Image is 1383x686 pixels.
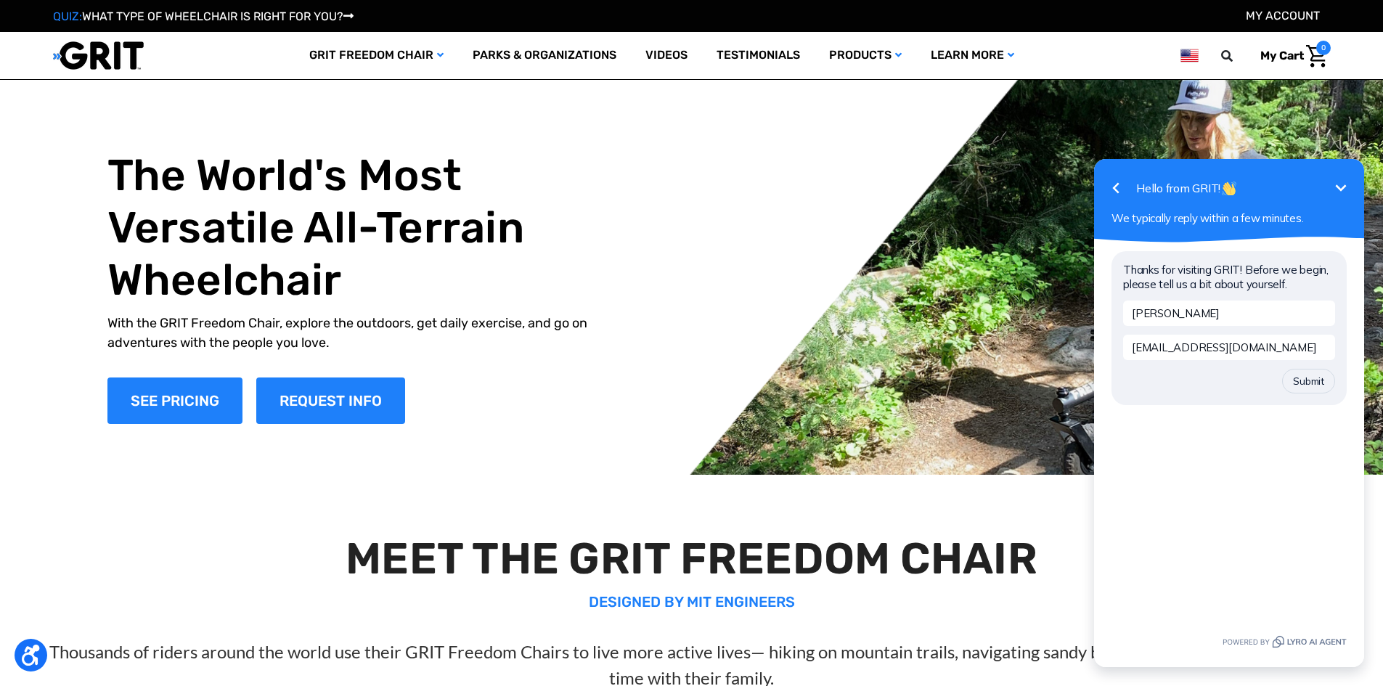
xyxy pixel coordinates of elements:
[1246,9,1320,23] a: Account
[1228,41,1249,71] input: Search
[1075,144,1383,686] iframe: Tidio Chat
[107,150,620,306] h1: The World's Most Versatile All-Terrain Wheelchair
[1260,49,1304,62] span: My Cart
[631,32,702,79] a: Videos
[1249,41,1331,71] a: Cart with 0 items
[1316,41,1331,55] span: 0
[702,32,815,79] a: Testimonials
[916,32,1029,79] a: Learn More
[107,314,620,353] p: With the GRIT Freedom Chair, explore the outdoors, get daily exercise, and go on adventures with ...
[35,533,1349,585] h2: MEET THE GRIT FREEDOM CHAIR
[107,377,242,424] a: Shop Now
[458,32,631,79] a: Parks & Organizations
[815,32,916,79] a: Products
[53,9,354,23] a: QUIZ:WHAT TYPE OF WHEELCHAIR IS RIGHT FOR YOU?
[295,32,458,79] a: GRIT Freedom Chair
[35,591,1349,613] p: DESIGNED BY MIT ENGINEERS
[53,9,82,23] span: QUIZ:
[1306,45,1327,68] img: Cart
[243,60,322,73] span: Phone Number
[53,41,144,70] img: GRIT All-Terrain Wheelchair and Mobility Equipment
[1180,46,1198,65] img: us.png
[256,377,405,424] a: Slide number 1, Request Information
